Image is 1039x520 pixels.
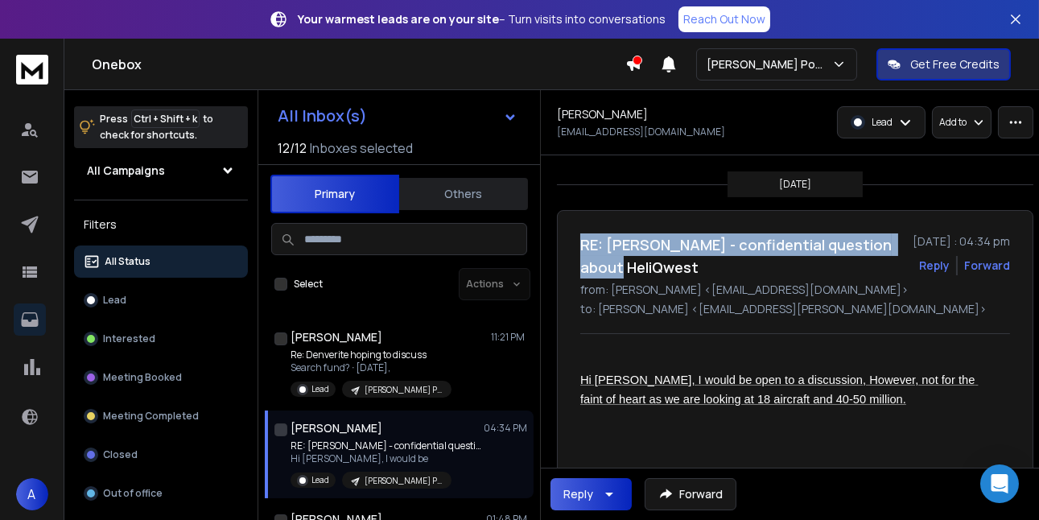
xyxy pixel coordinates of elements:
h1: [PERSON_NAME] [291,329,382,345]
p: Search fund? ᐧ [DATE], [291,361,451,374]
p: Reach Out Now [683,11,765,27]
p: [PERSON_NAME] Point [707,56,831,72]
button: Closed [74,439,248,471]
p: 04:34 PM [484,422,527,435]
button: Interested [74,323,248,355]
p: Hi [PERSON_NAME], I would be [291,452,484,465]
p: RE: [PERSON_NAME] - confidential question [291,440,484,452]
button: A [16,478,48,510]
h1: All Inbox(s) [278,108,367,124]
p: Lead [103,294,126,307]
p: from: [PERSON_NAME] <[EMAIL_ADDRESS][DOMAIN_NAME]> [580,282,1010,298]
button: Meeting Completed [74,400,248,432]
button: Others [399,176,528,212]
button: All Status [74,246,248,278]
button: Meeting Booked [74,361,248,394]
a: Reach Out Now [678,6,770,32]
p: to: [PERSON_NAME] <[EMAIL_ADDRESS][PERSON_NAME][DOMAIN_NAME]> [580,301,1010,317]
p: All Status [105,255,150,268]
button: Primary [270,175,399,213]
label: Select [294,278,323,291]
h1: Onebox [92,55,625,74]
p: Add to [939,116,967,129]
p: Closed [103,448,138,461]
button: Reply [919,258,950,274]
p: [PERSON_NAME] Point [365,475,442,487]
span: 12 / 12 [278,138,307,158]
span: Hi [PERSON_NAME], I would be open to a discussion, However, not for the faint of heart as we are ... [580,373,978,406]
p: Lead [872,116,893,129]
span: Ctrl + Shift + k [131,109,200,128]
h1: [PERSON_NAME] [291,420,382,436]
button: All Campaigns [74,155,248,187]
p: Lead [311,383,329,395]
div: Forward [964,258,1010,274]
p: Press to check for shortcuts. [100,111,213,143]
p: [PERSON_NAME] Point [365,384,442,396]
button: Out of office [74,477,248,510]
button: Lead [74,284,248,316]
h3: Filters [74,213,248,236]
p: Get Free Credits [910,56,1000,72]
button: Forward [645,478,736,510]
button: Get Free Credits [876,48,1011,80]
p: Meeting Completed [103,410,199,423]
h3: Inboxes selected [310,138,413,158]
button: All Inbox(s) [265,100,530,132]
p: [DATE] [779,178,811,191]
p: Interested [103,332,155,345]
strong: Your warmest leads are on your site [298,11,499,27]
p: – Turn visits into conversations [298,11,666,27]
p: Meeting Booked [103,371,182,384]
p: Re: Denverite hoping to discuss [291,349,451,361]
div: Open Intercom Messenger [980,464,1019,503]
p: [EMAIL_ADDRESS][DOMAIN_NAME] [557,126,725,138]
h1: All Campaigns [87,163,165,179]
p: Out of office [103,487,163,500]
button: Reply [550,478,632,510]
img: logo [16,55,48,85]
p: [DATE] : 04:34 pm [913,233,1010,250]
p: 11:21 PM [491,331,527,344]
h1: RE: [PERSON_NAME] - confidential question about HeliQwest [580,233,903,279]
p: Lead [311,474,329,486]
h1: [PERSON_NAME] [557,106,648,122]
div: Reply [563,486,593,502]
